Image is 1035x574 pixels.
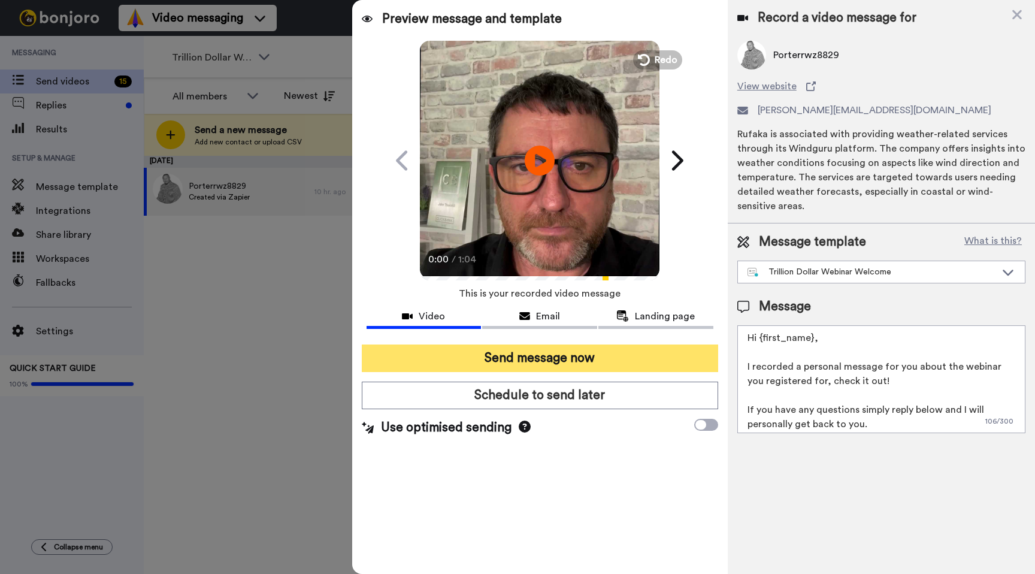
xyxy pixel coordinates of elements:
span: Use optimised sending [381,419,512,437]
span: Message [759,298,811,316]
span: Message template [759,233,866,251]
button: What is this? [961,233,1025,251]
img: nextgen-template.svg [747,268,759,277]
span: 0:00 [428,252,449,267]
span: Landing page [635,309,695,324]
span: View website [737,79,797,93]
div: Rufaka is associated with providing weather-related services through its Windguru platform. The c... [737,127,1025,213]
textarea: Hi {first_name}, I recorded a personal message for you about the webinar you registered for, chec... [737,325,1025,433]
span: Video [419,309,445,324]
span: This is your recorded video message [459,280,621,307]
span: [PERSON_NAME][EMAIL_ADDRESS][DOMAIN_NAME] [758,103,991,117]
span: 1:04 [458,252,479,267]
span: Email [536,309,560,324]
a: View website [737,79,1025,93]
div: Trillion Dollar Webinar Welcome [747,266,996,278]
button: Schedule to send later [362,382,718,409]
button: Send message now [362,345,718,372]
span: / [452,252,456,267]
